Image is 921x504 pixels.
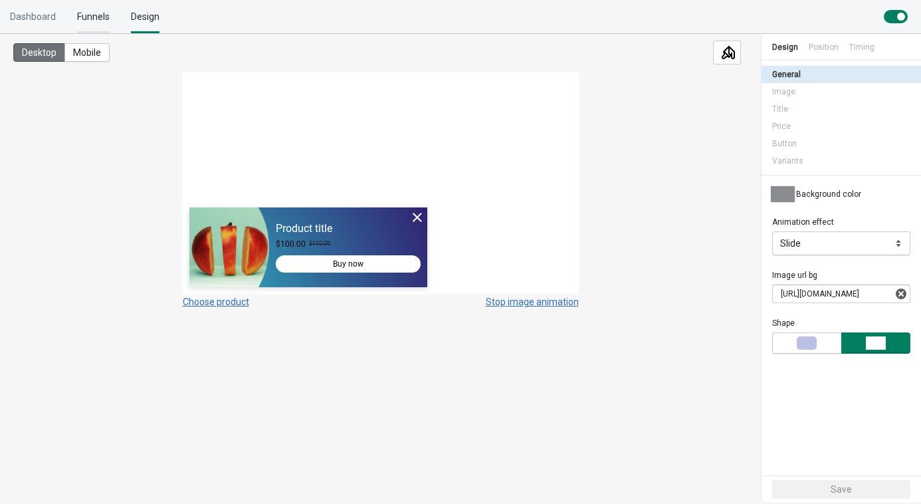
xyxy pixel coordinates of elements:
[183,297,249,307] button: Choose product
[772,135,910,152] div: Button
[772,100,910,118] div: Title
[486,297,579,307] button: Stop image animation
[772,215,834,229] label: Animation effect
[772,285,892,303] input: https://
[772,269,817,282] label: Image url bg
[772,316,795,330] label: Shape
[772,34,798,61] div: Design
[772,152,910,170] div: Variants
[22,47,56,58] span: Desktop
[894,287,908,301] button: Clear
[64,43,110,62] button: Mobile
[772,66,910,83] div: General
[796,188,861,201] label: Background color
[183,72,579,294] iframe: widget
[73,47,101,58] span: Mobile
[13,43,65,62] button: Desktop
[772,118,910,135] div: Price
[809,34,839,61] div: Position
[772,83,910,100] div: Image
[849,34,874,61] div: Timing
